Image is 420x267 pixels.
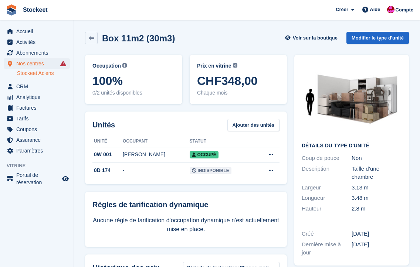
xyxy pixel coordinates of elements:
[396,6,413,14] span: Compte
[352,205,402,213] div: 2.8 m
[102,33,175,43] h2: Box 11m2 (30m3)
[16,146,61,156] span: Paramètres
[197,62,231,70] span: Prix en vitrine
[16,37,61,47] span: Activités
[4,113,70,124] a: menu
[16,92,61,102] span: Analytique
[92,62,121,70] span: Occupation
[352,240,402,257] div: [DATE]
[92,136,123,147] th: Unité
[92,89,175,97] span: 0/2 unités disponibles
[233,63,237,68] img: icon-info-grey-7440780725fd019a000dd9b08b2336e03edf1995a4989e88bcd33f0948082b44.svg
[302,154,352,162] div: Coup de pouce
[4,92,70,102] a: menu
[16,48,61,58] span: Abonnements
[16,124,61,134] span: Coupons
[302,184,352,192] div: Largeur
[4,81,70,92] a: menu
[352,194,402,202] div: 3.48 m
[346,32,409,44] a: Modifier le type d'unité
[16,26,61,37] span: Accueil
[302,230,352,238] div: Créé
[336,6,348,13] span: Créer
[16,58,61,69] span: Nos centres
[293,34,338,42] span: Voir sur la boutique
[4,48,70,58] a: menu
[227,119,280,131] a: Ajouter des unités
[16,103,61,113] span: Factures
[122,63,127,68] img: icon-info-grey-7440780725fd019a000dd9b08b2336e03edf1995a4989e88bcd33f0948082b44.svg
[92,119,115,130] h2: Unités
[197,74,280,88] span: CHF348,00
[190,167,231,174] span: Indisponible
[92,74,175,88] span: 100%
[123,163,190,178] td: -
[352,184,402,192] div: 3.13 m
[387,6,394,13] img: Valentin BURDET
[302,205,352,213] div: Hauteur
[302,194,352,202] div: Longueur
[4,124,70,134] a: menu
[92,167,123,174] div: 0D 174
[7,162,74,170] span: Vitrine
[17,70,70,77] a: Stockeet Aclens
[4,37,70,47] a: menu
[302,165,352,181] div: Description
[60,61,66,66] i: Des échecs de synchronisation des entrées intelligentes se sont produits
[190,136,255,147] th: Statut
[352,230,402,238] div: [DATE]
[284,32,341,44] a: Voir sur la boutique
[92,199,280,210] div: Règles de tarification dynamique
[370,6,380,13] span: Aide
[123,151,190,158] div: [PERSON_NAME]
[16,135,61,145] span: Assurance
[16,171,61,186] span: Portail de réservation
[92,151,123,158] div: 0W 001
[302,143,402,149] h2: Détails du type d'unité
[352,154,402,162] div: Non
[4,26,70,37] a: menu
[4,146,70,156] a: menu
[197,89,280,97] span: Chaque mois
[302,240,352,257] div: Dernière mise à jour
[92,216,280,234] p: Aucune règle de tarification d'occupation dynamique n'est actuellement mise en place.
[61,174,70,183] a: Boutique d'aperçu
[20,4,51,16] a: Stockeet
[16,113,61,124] span: Tarifs
[352,165,402,181] div: Taille d’une chambre
[6,4,17,16] img: stora-icon-8386f47178a22dfd0bd8f6a31ec36ba5ce8667c1dd55bd0f319d3a0aa187defe.svg
[4,58,70,69] a: menu
[4,171,70,186] a: menu
[123,136,190,147] th: Occupant
[16,81,61,92] span: CRM
[4,103,70,113] a: menu
[190,151,219,158] span: Occupé
[4,135,70,145] a: menu
[302,62,402,137] img: 150-sqft-unit%202023-11-07%2015_55_03.jpg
